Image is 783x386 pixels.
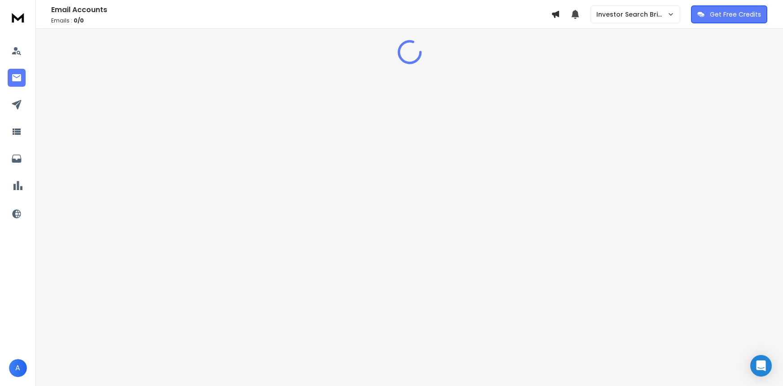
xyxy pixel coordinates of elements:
button: Get Free Credits [691,5,767,23]
button: A [9,359,27,377]
span: 0 / 0 [74,17,84,24]
h1: Email Accounts [51,4,551,15]
p: Investor Search Brillwood [596,10,667,19]
img: logo [9,9,27,26]
div: Open Intercom Messenger [750,355,772,377]
p: Get Free Credits [710,10,761,19]
p: Emails : [51,17,551,24]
